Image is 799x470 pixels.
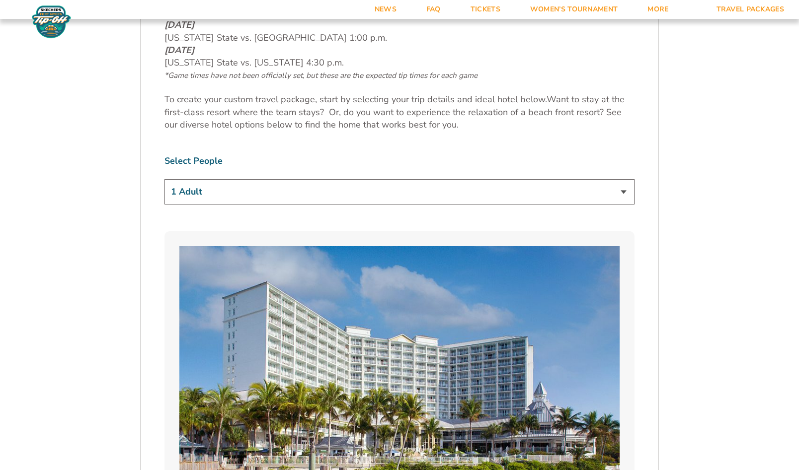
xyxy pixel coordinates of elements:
[164,19,478,81] span: [US_STATE] State vs. [GEOGRAPHIC_DATA] 1:00 p.m. [US_STATE] State vs. [US_STATE] 4:30 p.m.
[30,5,73,39] img: Fort Myers Tip-Off
[164,155,635,167] label: Select People
[164,70,478,80] span: *Game times have not been officially set, but these are the expected tip times for each game
[164,19,194,31] em: [DATE]
[164,93,547,105] span: To create your custom travel package, start by selecting your trip details and ideal hotel below.
[164,93,635,131] p: Want to stay at the first-class resort where the team stays? Or, do you want to experience the re...
[164,44,194,56] em: [DATE]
